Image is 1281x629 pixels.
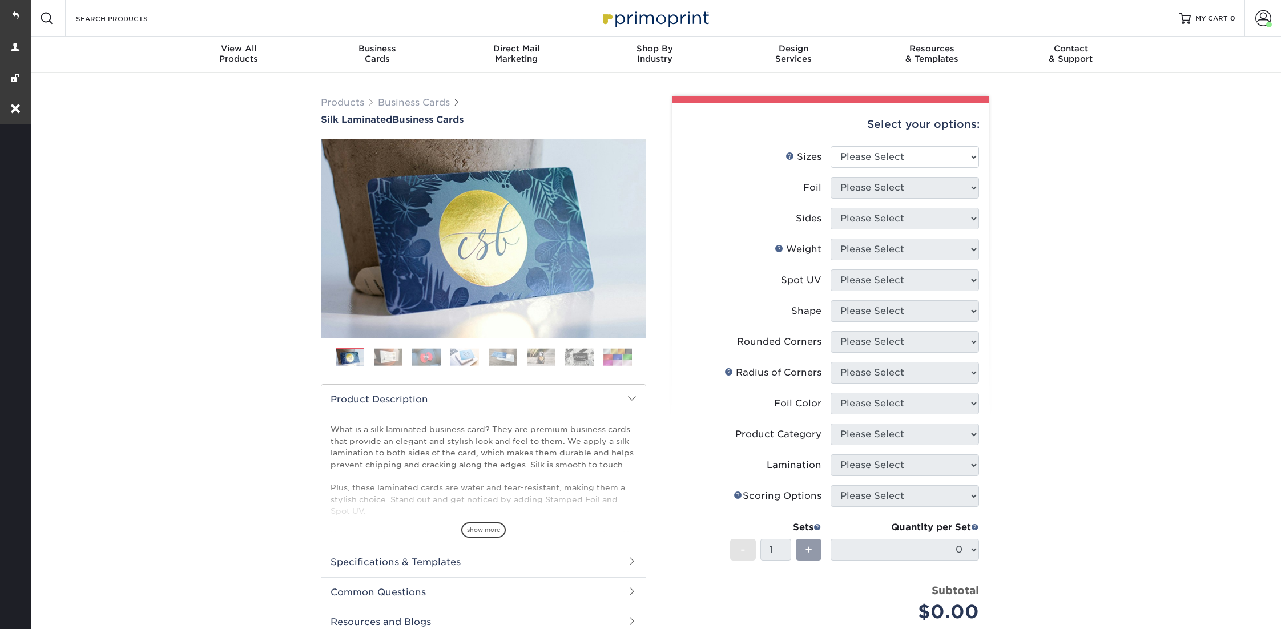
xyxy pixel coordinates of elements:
[378,97,450,108] a: Business Cards
[170,43,308,54] span: View All
[447,43,586,64] div: Marketing
[170,43,308,64] div: Products
[831,521,979,534] div: Quantity per Set
[308,37,447,73] a: BusinessCards
[1001,43,1140,54] span: Contact
[682,103,980,146] div: Select your options:
[586,43,724,64] div: Industry
[734,489,821,503] div: Scoring Options
[461,522,506,538] span: show more
[603,348,632,366] img: Business Cards 08
[450,348,479,366] img: Business Cards 04
[374,348,402,366] img: Business Cards 02
[527,348,555,366] img: Business Cards 06
[308,43,447,64] div: Cards
[740,541,746,558] span: -
[781,273,821,287] div: Spot UV
[791,304,821,318] div: Shape
[863,43,1001,64] div: & Templates
[724,43,863,54] span: Design
[1230,14,1235,22] span: 0
[1195,14,1228,23] span: MY CART
[839,598,979,626] div: $0.00
[785,150,821,164] div: Sizes
[308,43,447,54] span: Business
[75,11,186,25] input: SEARCH PRODUCTS.....
[730,521,821,534] div: Sets
[170,37,308,73] a: View AllProducts
[447,37,586,73] a: Direct MailMarketing
[932,584,979,596] strong: Subtotal
[321,385,646,414] h2: Product Description
[735,428,821,441] div: Product Category
[737,335,821,349] div: Rounded Corners
[489,348,517,366] img: Business Cards 05
[724,37,863,73] a: DesignServices
[863,37,1001,73] a: Resources& Templates
[863,43,1001,54] span: Resources
[1001,43,1140,64] div: & Support
[586,43,724,54] span: Shop By
[767,458,821,472] div: Lamination
[774,397,821,410] div: Foil Color
[724,366,821,380] div: Radius of Corners
[803,181,821,195] div: Foil
[1001,37,1140,73] a: Contact& Support
[321,76,646,401] img: Silk Laminated 01
[724,43,863,64] div: Services
[796,212,821,225] div: Sides
[336,344,364,372] img: Business Cards 01
[321,577,646,607] h2: Common Questions
[321,547,646,576] h2: Specifications & Templates
[321,97,364,108] a: Products
[447,43,586,54] span: Direct Mail
[565,348,594,366] img: Business Cards 07
[598,6,712,30] img: Primoprint
[805,541,812,558] span: +
[331,424,637,610] p: What is a silk laminated business card? They are premium business cards that provide an elegant a...
[321,114,646,125] h1: Business Cards
[586,37,724,73] a: Shop ByIndustry
[321,114,646,125] a: Silk LaminatedBusiness Cards
[321,114,392,125] span: Silk Laminated
[775,243,821,256] div: Weight
[412,348,441,366] img: Business Cards 03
